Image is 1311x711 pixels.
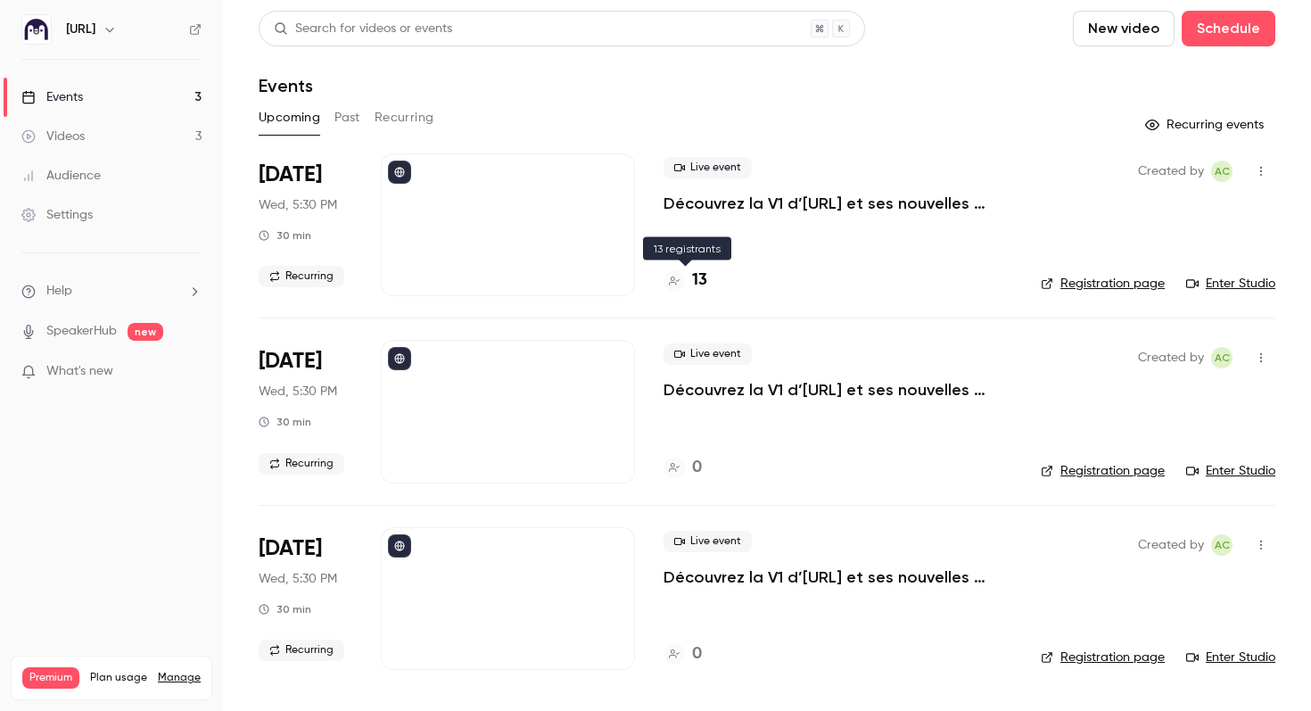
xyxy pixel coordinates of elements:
div: Events [21,88,83,106]
span: Recurring [259,453,344,475]
div: 30 min [259,228,311,243]
span: Premium [22,667,79,689]
span: Live event [664,531,752,552]
span: Alison Chopard [1211,534,1233,556]
span: AC [1215,347,1230,368]
div: Search for videos or events [274,20,452,38]
img: Ed.ai [22,15,51,44]
a: SpeakerHub [46,322,117,341]
div: Sep 24 Wed, 5:30 PM (Europe/Paris) [259,340,352,483]
div: Audience [21,167,101,185]
span: [DATE] [259,161,322,189]
span: [DATE] [259,534,322,563]
a: Enter Studio [1186,462,1275,480]
span: Created by [1138,347,1204,368]
a: Manage [158,671,201,685]
span: Alison Chopard [1211,347,1233,368]
a: 0 [664,642,702,666]
a: Enter Studio [1186,649,1275,666]
h1: Events [259,75,313,96]
a: Découvrez la V1 d’[URL] et ses nouvelles fonctionnalités ! [664,566,1012,588]
button: Schedule [1182,11,1275,46]
a: 13 [664,269,707,293]
div: Oct 1 Wed, 5:30 PM (Europe/Paris) [259,527,352,670]
h4: 0 [692,456,702,480]
span: Plan usage [90,671,147,685]
a: Découvrez la V1 d’[URL] et ses nouvelles fonctionnalités ! [664,379,1012,401]
div: Sep 17 Wed, 5:30 PM (Europe/Paris) [259,153,352,296]
a: Découvrez la V1 d’[URL] et ses nouvelles fonctionnalités ! [664,193,1012,214]
h6: [URL] [66,21,95,38]
span: Recurring [259,266,344,287]
span: AC [1215,161,1230,182]
button: Recurring [375,103,434,132]
a: Enter Studio [1186,275,1275,293]
span: Live event [664,343,752,365]
span: What's new [46,362,113,381]
span: Recurring [259,640,344,661]
div: 30 min [259,415,311,429]
li: help-dropdown-opener [21,282,202,301]
span: Alison Chopard [1211,161,1233,182]
div: Videos [21,128,85,145]
a: Registration page [1041,649,1165,666]
span: Help [46,282,72,301]
button: New video [1073,11,1175,46]
span: Wed, 5:30 PM [259,570,337,588]
span: Live event [664,157,752,178]
a: Registration page [1041,275,1165,293]
span: Created by [1138,534,1204,556]
span: AC [1215,534,1230,556]
button: Past [334,103,360,132]
div: 30 min [259,602,311,616]
h4: 13 [692,269,707,293]
a: Registration page [1041,462,1165,480]
span: Wed, 5:30 PM [259,383,337,401]
span: new [128,323,163,341]
h4: 0 [692,642,702,666]
button: Recurring events [1137,111,1275,139]
button: Upcoming [259,103,320,132]
a: 0 [664,456,702,480]
span: Created by [1138,161,1204,182]
div: Settings [21,206,93,224]
span: [DATE] [259,347,322,376]
span: Wed, 5:30 PM [259,196,337,214]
